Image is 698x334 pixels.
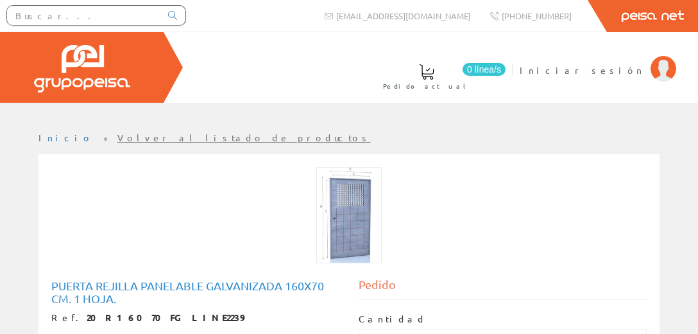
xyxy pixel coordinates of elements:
[336,10,470,21] span: [EMAIL_ADDRESS][DOMAIN_NAME]
[38,132,93,143] a: Inicio
[117,132,371,143] a: Volver al listado de productos
[463,63,506,76] span: 0 línea/s
[359,276,647,300] div: Pedido
[7,6,160,25] input: Buscar...
[51,312,339,324] div: Ref.
[34,45,130,92] img: Grupo Peisa
[359,313,427,326] label: Cantidad
[51,279,339,305] h1: Puerta rejilla panelable galvanizada 160x70 cm. 1 hoja.
[502,10,572,21] span: [PHONE_NUMBER]
[316,167,382,263] img: Foto artículo Puerta rejilla panelable galvanizada 160x70 cm. 1 hoja. (102.09125475285x150)
[87,312,244,323] strong: 20R16070FG LINE2239
[520,53,676,66] a: Iniciar sesión
[383,80,470,92] span: Pedido actual
[520,64,644,76] span: Iniciar sesión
